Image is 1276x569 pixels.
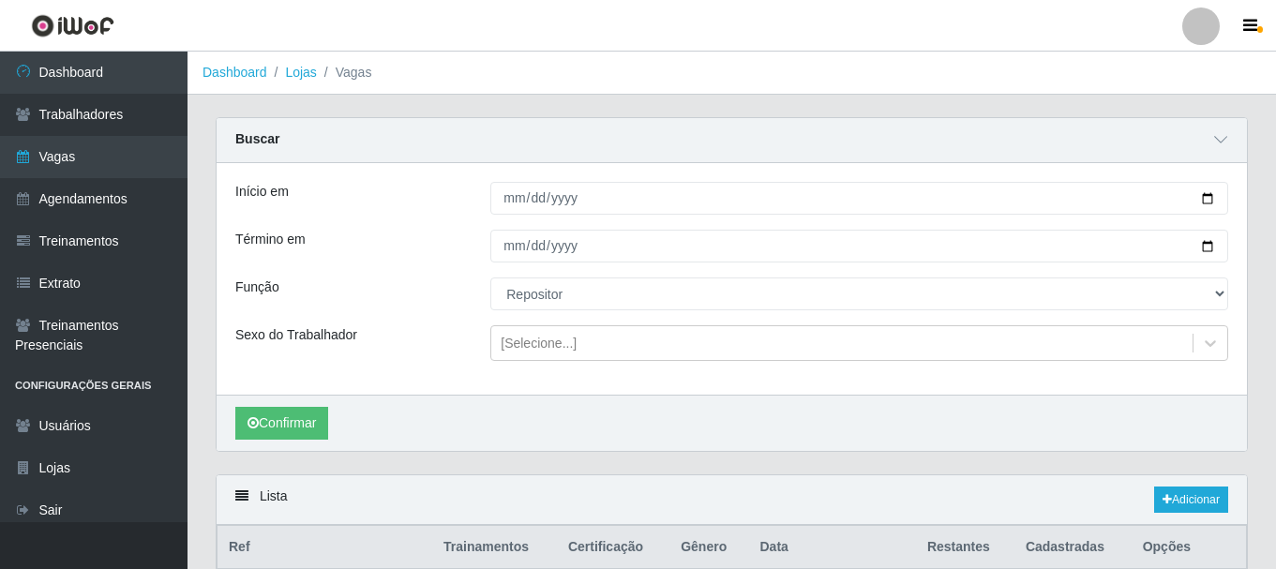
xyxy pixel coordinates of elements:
div: Lista [217,475,1247,525]
label: Término em [235,230,306,249]
li: Vagas [317,63,372,82]
a: Dashboard [203,65,267,80]
input: 00/00/0000 [490,230,1228,262]
input: 00/00/0000 [490,182,1228,215]
div: [Selecione...] [501,334,577,353]
label: Sexo do Trabalhador [235,325,357,345]
label: Início em [235,182,289,202]
label: Função [235,277,279,297]
img: CoreUI Logo [31,14,114,37]
a: Adicionar [1154,487,1228,513]
nav: breadcrumb [188,52,1276,95]
strong: Buscar [235,131,279,146]
a: Lojas [285,65,316,80]
button: Confirmar [235,407,328,440]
